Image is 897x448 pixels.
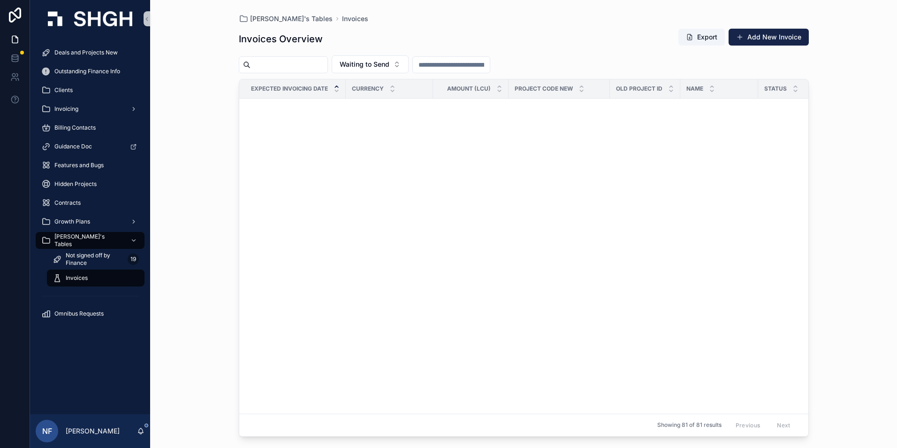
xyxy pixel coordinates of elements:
a: [PERSON_NAME]'s Tables [36,232,144,249]
p: [PERSON_NAME] [66,426,120,436]
a: [PERSON_NAME]'s Tables [239,14,333,23]
h1: Invoices Overview [239,32,323,46]
span: Growth Plans [54,218,90,225]
span: Guidance Doc [54,143,92,150]
a: Omnibus Requests [36,305,144,322]
span: NF [42,425,52,437]
span: Outstanding Finance Info [54,68,120,75]
a: Contracts [36,194,144,211]
span: Contracts [54,199,81,207]
a: Growth Plans [36,213,144,230]
a: Not signed off by Finance19 [47,251,144,268]
span: Name [686,85,703,93]
a: Guidance Doc [36,138,144,155]
span: [PERSON_NAME]'s Tables [54,233,123,248]
span: Old Project ID [616,85,662,93]
a: Hidden Projects [36,176,144,193]
span: Project Code New [515,85,573,93]
span: Not signed off by Finance [66,252,124,267]
span: Invoicing [54,105,78,113]
span: Showing 81 of 81 results [657,422,722,429]
a: Features and Bugs [36,157,144,174]
img: App logo [48,11,132,26]
span: Currency [352,85,384,93]
a: Invoices [342,14,368,23]
div: 19 [128,254,139,265]
button: Export [678,29,725,46]
span: Clients [54,86,73,94]
a: Billing Contacts [36,119,144,136]
span: Billing Contacts [54,124,96,131]
a: Outstanding Finance Info [36,63,144,80]
a: Invoicing [36,100,144,117]
span: Invoices [66,274,88,282]
a: Invoices [47,270,144,286]
div: scrollable content [30,38,150,334]
span: Status [764,85,787,93]
span: Expected Invoicing Date [251,85,328,93]
a: Clients [36,82,144,99]
span: Amount (LCU) [447,85,491,93]
button: Select Button [332,55,409,73]
span: Omnibus Requests [54,310,104,317]
a: Deals and Projects New [36,44,144,61]
button: Add New Invoice [729,29,809,46]
span: Deals and Projects New [54,49,118,56]
span: Waiting to Send [340,60,389,69]
span: [PERSON_NAME]'s Tables [250,14,333,23]
span: Hidden Projects [54,180,97,188]
span: Features and Bugs [54,162,104,169]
